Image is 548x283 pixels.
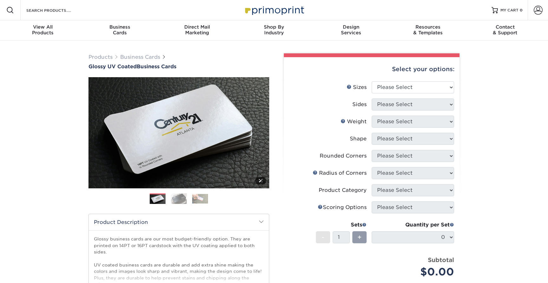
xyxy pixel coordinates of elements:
span: MY CART [500,8,519,13]
span: Shop By [236,24,313,30]
img: Primoprint [242,3,306,17]
strong: Subtotal [428,256,454,263]
img: Business Cards 03 [192,194,208,204]
div: Sets [316,221,367,229]
span: Direct Mail [159,24,236,30]
a: Shop ByIndustry [236,20,313,41]
div: Marketing [159,24,236,36]
span: Resources [389,24,466,30]
div: Quantity per Set [372,221,454,229]
img: Business Cards 01 [150,191,166,207]
span: View All [4,24,82,30]
div: Rounded Corners [320,152,367,160]
div: Sides [352,101,367,108]
div: Weight [341,118,367,125]
div: Cards [82,24,159,36]
h2: Product Description [89,214,269,230]
a: Glossy UV CoatedBusiness Cards [88,64,269,70]
span: - [322,232,324,242]
a: Contact& Support [466,20,544,41]
div: Products [4,24,82,36]
a: DesignServices [312,20,389,41]
a: Resources& Templates [389,20,466,41]
img: Business Cards 02 [171,193,187,204]
div: Scoring Options [318,204,367,211]
span: Design [312,24,389,30]
a: View AllProducts [4,20,82,41]
input: SEARCH PRODUCTS..... [26,6,88,14]
div: Radius of Corners [313,169,367,177]
div: Shape [350,135,367,143]
a: Direct MailMarketing [159,20,236,41]
span: Glossy UV Coated [88,64,137,70]
span: + [357,232,362,242]
div: & Templates [389,24,466,36]
a: Business Cards [120,54,160,60]
div: Product Category [319,186,367,194]
div: Sizes [347,84,367,91]
a: BusinessCards [82,20,159,41]
span: Business [82,24,159,30]
div: Services [312,24,389,36]
span: 0 [520,8,523,12]
div: $0.00 [376,264,454,280]
div: Select your options: [289,57,454,81]
a: Products [88,54,113,60]
h1: Business Cards [88,64,269,70]
div: & Support [466,24,544,36]
span: Contact [466,24,544,30]
img: Glossy UV Coated 01 [88,42,269,223]
div: Industry [236,24,313,36]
